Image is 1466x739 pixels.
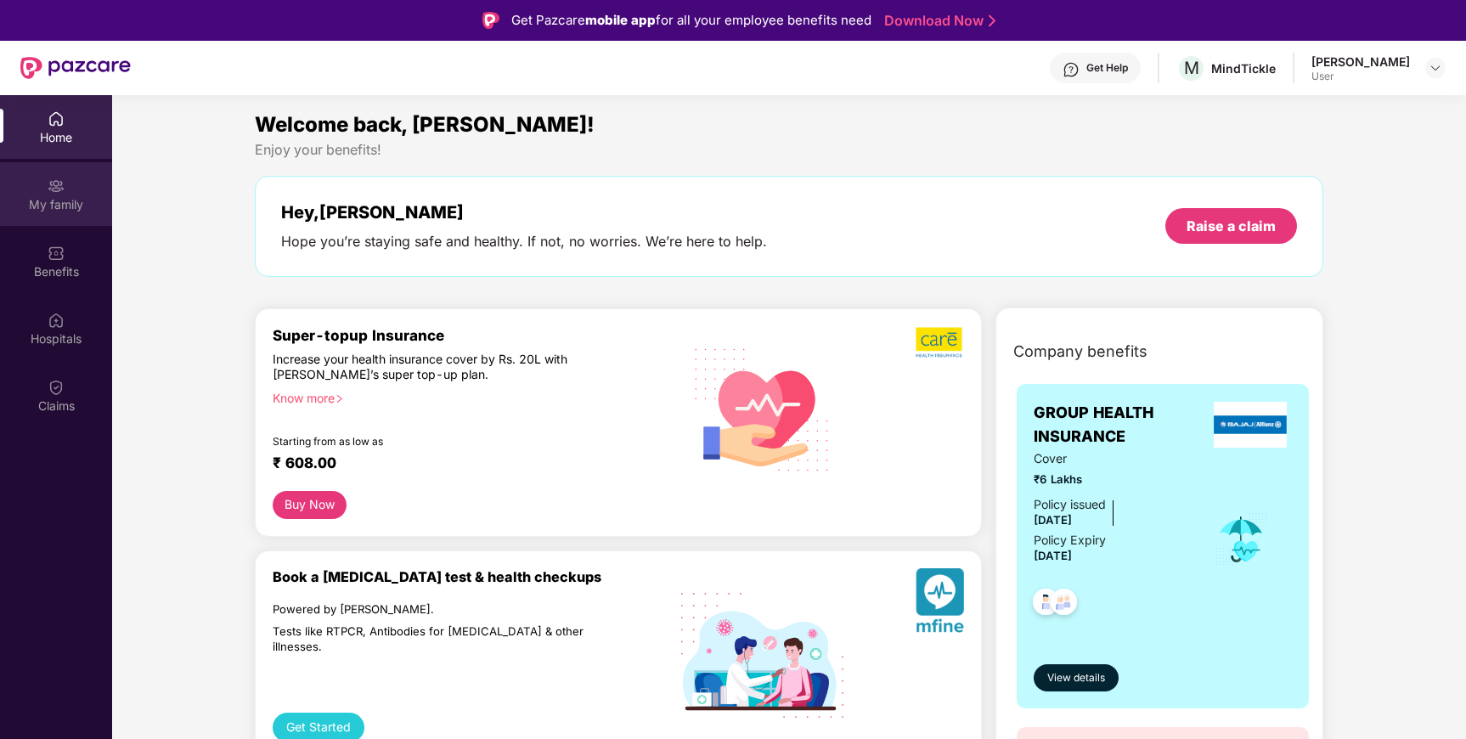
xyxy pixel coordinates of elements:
[273,435,604,447] div: Starting from as low as
[1043,584,1085,625] img: svg+xml;base64,PHN2ZyB4bWxucz0iaHR0cDovL3d3dy53My5vcmcvMjAwMC9zdmciIHdpZHRoPSI0OC45NDMiIGhlaWdodD...
[1311,70,1410,83] div: User
[511,10,871,31] div: Get Pazcare for all your employee benefits need
[273,391,666,403] div: Know more
[1429,61,1442,75] img: svg+xml;base64,PHN2ZyBpZD0iRHJvcGRvd24tMzJ4MzIiIHhtbG5zPSJodHRwOi8vd3d3LnczLm9yZy8yMDAwL3N2ZyIgd2...
[1063,61,1080,78] img: svg+xml;base64,PHN2ZyBpZD0iSGVscC0zMngzMiIgeG1sbnM9Imh0dHA6Ly93d3cudzMub3JnLzIwMDAvc3ZnIiB3aWR0aD...
[1034,513,1072,527] span: [DATE]
[989,12,995,30] img: Stroke
[1025,584,1067,625] img: svg+xml;base64,PHN2ZyB4bWxucz0iaHR0cDovL3d3dy53My5vcmcvMjAwMC9zdmciIHdpZHRoPSI0OC45NDMiIGhlaWdodD...
[1214,511,1269,567] img: icon
[281,202,767,223] div: Hey, [PERSON_NAME]
[273,326,676,344] div: Super-topup Insurance
[681,326,843,491] img: svg+xml;base64,PHN2ZyB4bWxucz0iaHR0cDovL3d3dy53My5vcmcvMjAwMC9zdmciIHhtbG5zOnhsaW5rPSJodHRwOi8vd3...
[48,379,65,396] img: svg+xml;base64,PHN2ZyBpZD0iQ2xhaW0iIHhtbG5zPSJodHRwOi8vd3d3LnczLm9yZy8yMDAwL3N2ZyIgd2lkdGg9IjIwIi...
[1034,449,1191,468] span: Cover
[48,245,65,262] img: svg+xml;base64,PHN2ZyBpZD0iQmVuZWZpdHMiIHhtbG5zPSJodHRwOi8vd3d3LnczLm9yZy8yMDAwL3N2ZyIgd2lkdGg9Ij...
[916,568,964,639] img: svg+xml;base64,PHN2ZyB4bWxucz0iaHR0cDovL3d3dy53My5vcmcvMjAwMC9zdmciIHhtbG5zOnhsaW5rPSJodHRwOi8vd3...
[1034,664,1119,691] button: View details
[482,12,499,29] img: Logo
[273,602,603,618] div: Powered by [PERSON_NAME].
[1034,471,1191,488] span: ₹6 Lakhs
[1211,60,1276,76] div: MindTickle
[585,12,656,28] strong: mobile app
[1034,549,1072,562] span: [DATE]
[1311,54,1410,70] div: [PERSON_NAME]
[1047,670,1105,686] span: View details
[255,141,1324,159] div: Enjoy your benefits!
[273,454,659,474] div: ₹ 608.00
[1184,58,1199,78] span: M
[916,326,964,358] img: b5dec4f62d2307b9de63beb79f102df3.png
[48,110,65,127] img: svg+xml;base64,PHN2ZyBpZD0iSG9tZSIgeG1sbnM9Imh0dHA6Ly93d3cudzMub3JnLzIwMDAvc3ZnIiB3aWR0aD0iMjAiIG...
[1086,61,1128,75] div: Get Help
[273,568,676,585] div: Book a [MEDICAL_DATA] test & health checkups
[681,593,843,718] img: svg+xml;base64,PHN2ZyB4bWxucz0iaHR0cDovL3d3dy53My5vcmcvMjAwMC9zdmciIHdpZHRoPSIxOTIiIGhlaWdodD0iMT...
[1034,401,1209,449] span: GROUP HEALTH INSURANCE
[48,178,65,195] img: svg+xml;base64,PHN2ZyB3aWR0aD0iMjAiIGhlaWdodD0iMjAiIHZpZXdCb3g9IjAgMCAyMCAyMCIgZmlsbD0ibm9uZSIgeG...
[1187,217,1276,235] div: Raise a claim
[884,12,990,30] a: Download Now
[335,394,344,403] span: right
[20,57,131,79] img: New Pazcare Logo
[48,312,65,329] img: svg+xml;base64,PHN2ZyBpZD0iSG9zcGl0YWxzIiB4bWxucz0iaHR0cDovL3d3dy53My5vcmcvMjAwMC9zdmciIHdpZHRoPS...
[273,491,347,519] button: Buy Now
[1214,402,1287,448] img: insurerLogo
[1034,495,1106,514] div: Policy issued
[1034,531,1106,550] div: Policy Expiry
[1013,340,1147,364] span: Company benefits
[255,112,595,137] span: Welcome back, [PERSON_NAME]!
[273,352,603,383] div: Increase your health insurance cover by Rs. 20L with [PERSON_NAME]’s super top-up plan.
[281,233,767,251] div: Hope you’re staying safe and healthy. If not, no worries. We’re here to help.
[273,624,603,654] div: Tests like RTPCR, Antibodies for [MEDICAL_DATA] & other illnesses.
